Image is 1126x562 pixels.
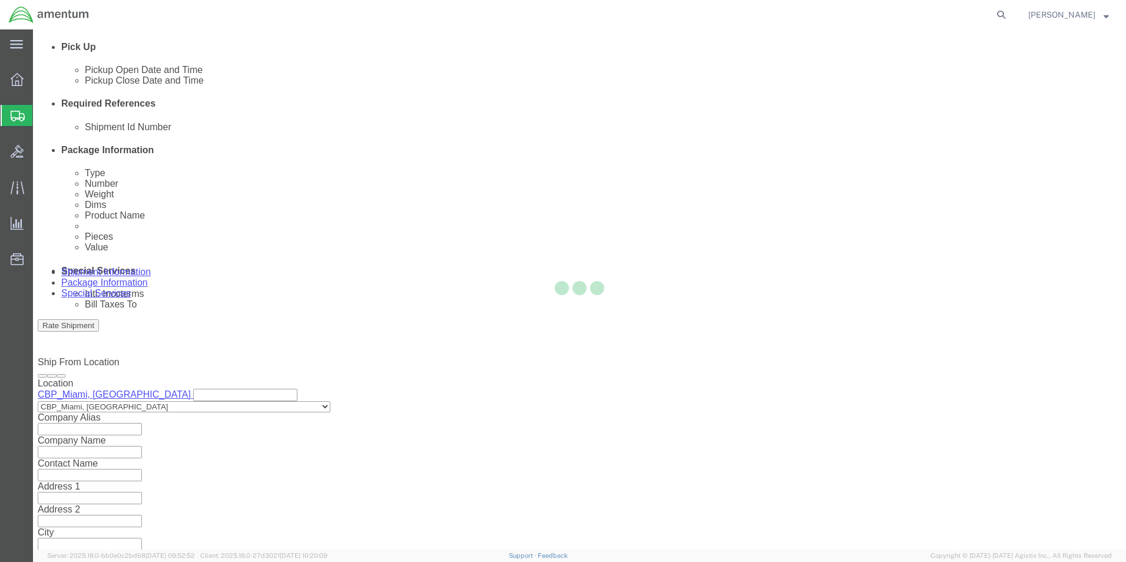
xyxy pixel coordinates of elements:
[538,552,568,559] a: Feedback
[47,552,195,559] span: Server: 2025.18.0-bb0e0c2bd68
[1028,8,1110,22] button: [PERSON_NAME]
[1028,8,1095,21] span: Nancy Valdes
[200,552,327,559] span: Client: 2025.18.0-27d3021
[509,552,538,559] a: Support
[8,6,90,24] img: logo
[145,552,195,559] span: [DATE] 09:52:52
[280,552,327,559] span: [DATE] 10:20:09
[930,551,1112,561] span: Copyright © [DATE]-[DATE] Agistix Inc., All Rights Reserved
